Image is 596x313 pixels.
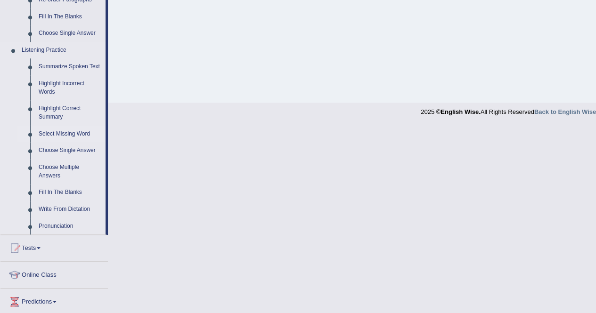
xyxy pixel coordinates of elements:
[34,8,106,25] a: Fill In The Blanks
[34,75,106,100] a: Highlight Incorrect Words
[0,235,108,258] a: Tests
[34,126,106,143] a: Select Missing Word
[34,58,106,75] a: Summarize Spoken Text
[34,218,106,235] a: Pronunciation
[34,184,106,201] a: Fill In The Blanks
[34,25,106,42] a: Choose Single Answer
[534,108,596,115] a: Back to English Wise
[0,262,108,285] a: Online Class
[34,142,106,159] a: Choose Single Answer
[34,100,106,125] a: Highlight Correct Summary
[0,289,108,312] a: Predictions
[17,42,106,59] a: Listening Practice
[34,159,106,184] a: Choose Multiple Answers
[421,103,596,116] div: 2025 © All Rights Reserved
[441,108,480,115] strong: English Wise.
[34,201,106,218] a: Write From Dictation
